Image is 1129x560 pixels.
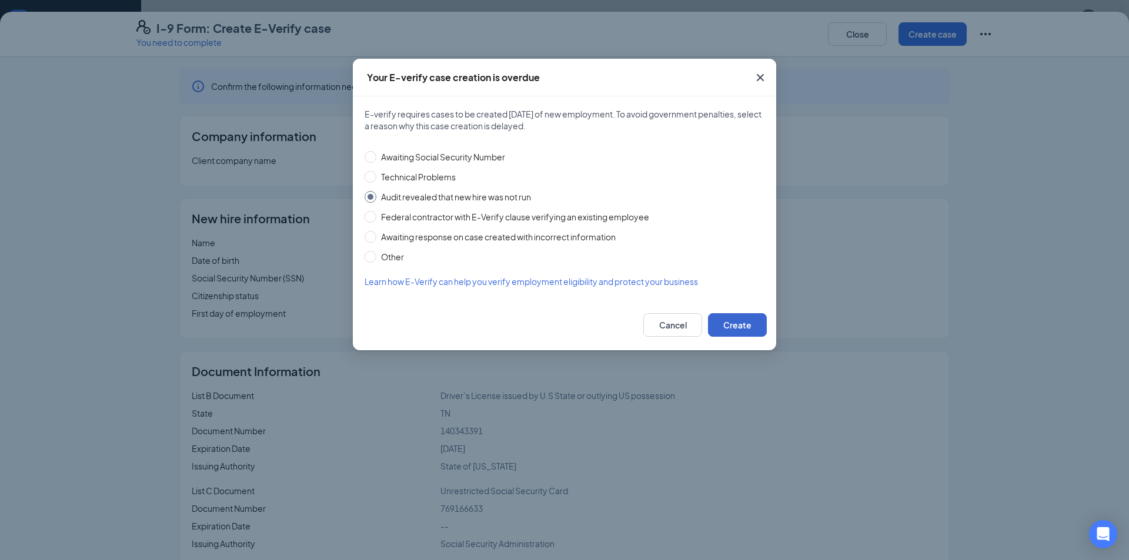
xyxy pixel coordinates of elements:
[365,275,764,288] a: Learn how E-Verify can help you verify employment eligibility and protect your business
[708,313,767,337] button: Create
[1089,520,1117,548] div: Open Intercom Messenger
[643,313,702,337] button: Cancel
[376,210,654,223] span: Federal contractor with E-Verify clause verifying an existing employee
[365,276,698,287] span: Learn how E-Verify can help you verify employment eligibility and protect your business
[367,71,540,84] div: Your E-verify case creation is overdue
[753,71,767,85] svg: Cross
[376,150,510,163] span: Awaiting Social Security Number
[376,190,536,203] span: Audit revealed that new hire was not run
[365,108,764,132] span: E-verify requires cases to be created [DATE] of new employment. To avoid government penalties, se...
[376,230,620,243] span: Awaiting response on case created with incorrect information
[376,250,409,263] span: Other
[744,59,776,96] button: Close
[376,170,460,183] span: Technical Problems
